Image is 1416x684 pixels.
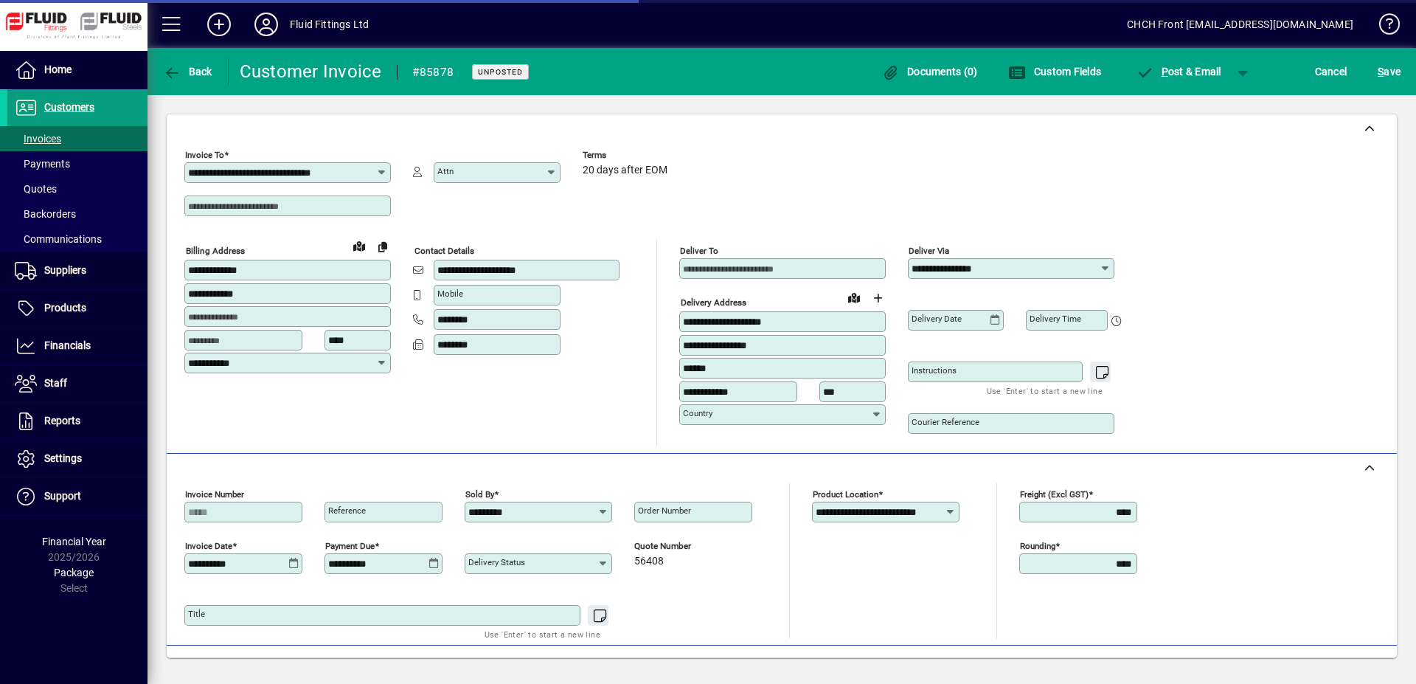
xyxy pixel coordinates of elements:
[1315,60,1347,83] span: Cancel
[325,541,375,551] mat-label: Payment due
[7,441,147,477] a: Settings
[44,63,72,75] span: Home
[813,489,878,500] mat-label: Product location
[347,234,371,258] a: View on map
[243,11,290,38] button: Profile
[7,151,147,176] a: Payments
[240,60,382,83] div: Customer Invoice
[15,183,57,195] span: Quotes
[437,166,454,176] mat-label: Attn
[842,286,866,309] a: View on map
[44,452,82,464] span: Settings
[15,133,61,145] span: Invoices
[583,165,667,176] span: 20 days after EOM
[1020,541,1055,551] mat-label: Rounding
[44,101,94,113] span: Customers
[159,58,216,85] button: Back
[188,609,205,619] mat-label: Title
[680,246,718,256] mat-label: Deliver To
[7,403,147,440] a: Reports
[7,227,147,252] a: Communications
[15,233,102,245] span: Communications
[882,66,978,77] span: Documents (0)
[1368,3,1398,51] a: Knowledge Base
[634,542,723,551] span: Quote number
[1297,654,1356,678] span: Product
[1008,66,1101,77] span: Custom Fields
[1136,66,1221,77] span: ost & Email
[1020,489,1089,500] mat-label: Freight (excl GST)
[290,13,369,36] div: Fluid Fittings Ltd
[7,52,147,89] a: Home
[638,505,691,516] mat-label: Order number
[1311,58,1351,85] button: Cancel
[412,61,454,84] div: #85878
[866,286,889,310] button: Choose address
[1374,58,1404,85] button: Save
[328,505,366,516] mat-label: Reference
[7,201,147,227] a: Backorders
[634,556,664,567] span: 56408
[7,290,147,327] a: Products
[878,58,982,85] button: Documents (0)
[44,302,86,314] span: Products
[44,339,91,351] span: Financials
[465,489,494,500] mat-label: Sold by
[7,365,147,402] a: Staff
[912,314,962,324] mat-label: Delivery date
[912,417,979,427] mat-label: Courier Reference
[1378,60,1401,83] span: ave
[1127,13,1353,36] div: CHCH Front [EMAIL_ADDRESS][DOMAIN_NAME]
[7,478,147,515] a: Support
[1030,314,1081,324] mat-label: Delivery time
[478,67,523,77] span: Unposted
[912,365,957,376] mat-label: Instructions
[185,489,244,500] mat-label: Invoice number
[583,151,671,160] span: Terms
[44,264,86,276] span: Suppliers
[1162,66,1168,77] span: P
[485,626,600,643] mat-hint: Use 'Enter' to start a new line
[683,408,712,418] mat-label: Country
[15,158,70,170] span: Payments
[44,415,80,426] span: Reports
[7,176,147,201] a: Quotes
[7,126,147,151] a: Invoices
[1128,58,1229,85] button: Post & Email
[44,377,67,389] span: Staff
[884,653,971,680] button: Product History
[890,654,965,678] span: Product History
[909,246,949,256] mat-label: Deliver via
[163,66,212,77] span: Back
[1004,58,1105,85] button: Custom Fields
[195,11,243,38] button: Add
[437,289,463,299] mat-label: Mobile
[42,536,106,547] span: Financial Year
[371,235,395,258] button: Copy to Delivery address
[7,252,147,289] a: Suppliers
[185,150,224,160] mat-label: Invoice To
[185,541,232,551] mat-label: Invoice date
[15,208,76,220] span: Backorders
[1378,66,1384,77] span: S
[1289,653,1364,680] button: Product
[468,557,525,567] mat-label: Delivery status
[147,58,229,85] app-page-header-button: Back
[54,567,94,578] span: Package
[7,328,147,365] a: Financials
[44,490,81,502] span: Support
[987,382,1103,399] mat-hint: Use 'Enter' to start a new line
